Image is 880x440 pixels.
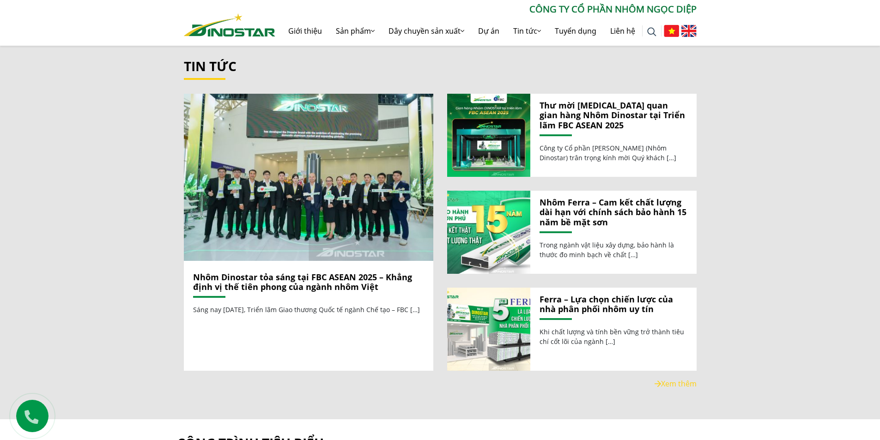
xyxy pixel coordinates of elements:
[281,16,329,46] a: Giới thiệu
[540,327,687,346] p: Khi chất lượng và tính bền vững trở thành tiêu chí cốt lõi của ngành […]
[447,94,530,177] img: Thư mời tham quan gian hàng Nhôm Dinostar tại Triển lãm FBC ASEAN 2025
[548,16,603,46] a: Tuyển dụng
[540,240,687,259] p: Trong ngành vật liệu xây dựng, bảo hành là thước đo minh bạch về chất […]
[506,16,548,46] a: Tin tức
[540,198,687,228] a: Nhôm Ferra – Cam kết chất lượng dài hạn với chính sách bảo hành 15 năm bề mặt sơn
[193,305,424,314] p: Sáng nay [DATE], Triển lãm Giao thương Quốc tế ngành Chế tạo – FBC […]
[329,16,382,46] a: Sản phẩm
[193,271,412,293] a: Nhôm Dinostar tỏa sáng tại FBC ASEAN 2025 – Khẳng định vị thế tiên phong của ngành nhôm Việt
[275,2,697,16] p: CÔNG TY CỔ PHẦN NHÔM NGỌC DIỆP
[647,27,656,36] img: search
[447,191,530,274] img: Nhôm Ferra – Cam kết chất lượng dài hạn với chính sách bảo hành 15 năm bề mặt sơn
[184,12,275,36] a: Nhôm Dinostar
[540,101,687,131] a: Thư mời [MEDICAL_DATA] quan gian hàng Nhôm Dinostar tại Triển lãm FBC ASEAN 2025
[655,379,697,389] a: Xem thêm
[681,25,697,37] img: English
[184,57,237,75] a: Tin tức
[603,16,642,46] a: Liên hệ
[184,94,433,261] a: Nhôm Dinostar tỏa sáng tại FBC ASEAN 2025 – Khẳng định vị thế tiên phong của ngành nhôm Việt
[471,16,506,46] a: Dự án
[184,13,275,36] img: Nhôm Dinostar
[540,143,687,163] p: Công ty Cổ phần [PERSON_NAME] (Nhôm Dinostar) trân trọng kính mời Quý khách […]
[183,94,433,261] img: Nhôm Dinostar tỏa sáng tại FBC ASEAN 2025 – Khẳng định vị thế tiên phong của ngành nhôm Việt
[664,25,679,37] img: Tiếng Việt
[382,16,471,46] a: Dây chuyền sản xuất
[447,288,530,371] img: Ferra – Lựa chọn chiến lược của nhà phân phối nhôm uy tín
[540,295,687,314] a: Ferra – Lựa chọn chiến lược của nhà phân phối nhôm uy tín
